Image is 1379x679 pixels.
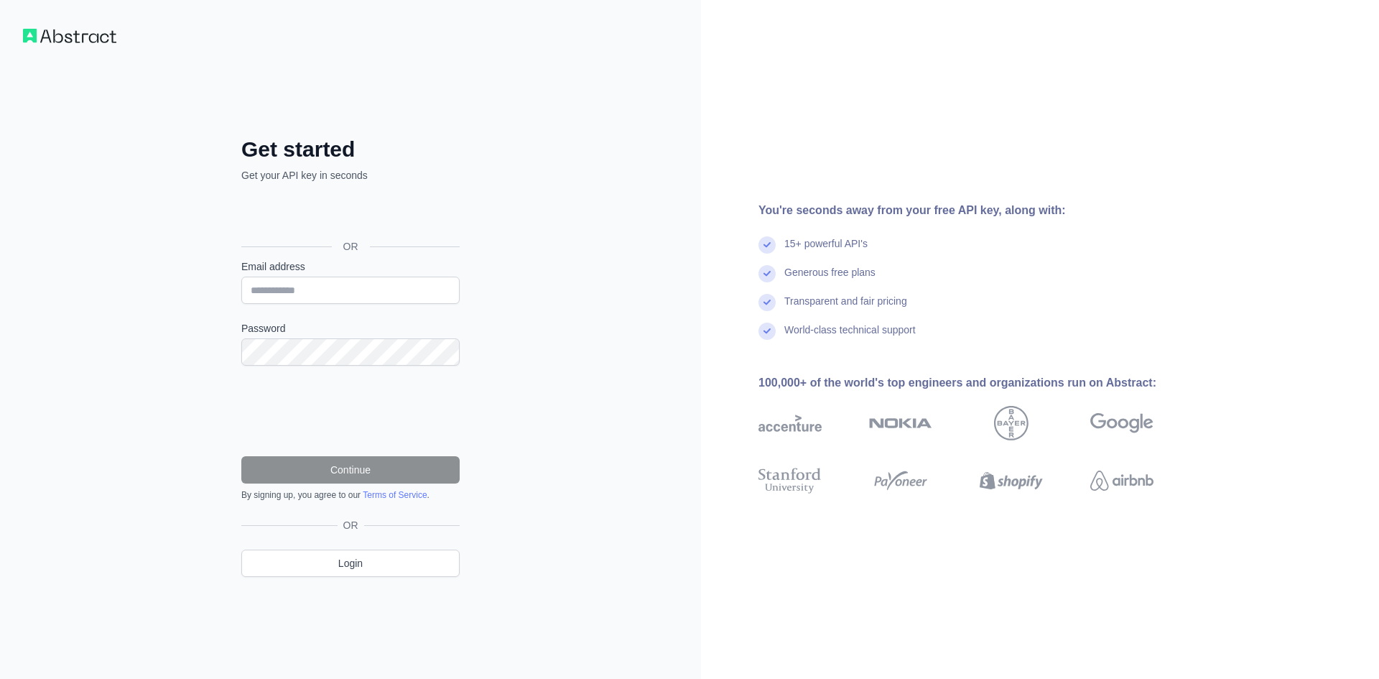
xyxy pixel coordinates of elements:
[784,323,916,351] div: World-class technical support
[241,383,460,439] iframe: reCAPTCHA
[241,137,460,162] h2: Get started
[869,406,932,440] img: nokia
[758,265,776,282] img: check mark
[338,518,364,532] span: OR
[758,236,776,254] img: check mark
[1090,465,1153,496] img: airbnb
[241,259,460,274] label: Email address
[241,456,460,484] button: Continue
[758,465,822,496] img: stanford university
[758,406,822,440] img: accenture
[994,406,1029,440] img: bayer
[784,294,907,323] div: Transparent and fair pricing
[784,236,868,265] div: 15+ powerful API's
[241,550,460,577] a: Login
[869,465,932,496] img: payoneer
[1090,406,1153,440] img: google
[234,198,464,230] iframe: Sign in with Google Button
[241,489,460,501] div: By signing up, you agree to our .
[241,168,460,183] p: Get your API key in seconds
[241,321,460,336] label: Password
[758,294,776,311] img: check mark
[23,29,116,43] img: Workflow
[363,490,427,500] a: Terms of Service
[758,323,776,340] img: check mark
[980,465,1043,496] img: shopify
[784,265,876,294] div: Generous free plans
[332,239,370,254] span: OR
[758,202,1199,219] div: You're seconds away from your free API key, along with:
[758,374,1199,392] div: 100,000+ of the world's top engineers and organizations run on Abstract:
